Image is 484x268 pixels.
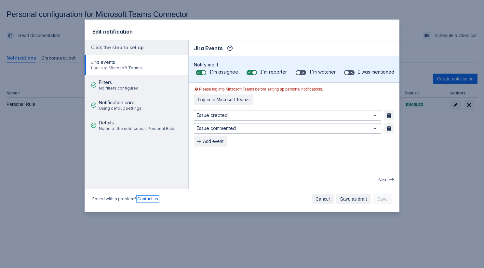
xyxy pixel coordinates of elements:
span: I'm assignee [209,69,238,75]
span: Click the step to set up [91,45,144,50]
span: Notify me if [194,62,218,67]
span: error [194,87,199,92]
span: Name of the notification: Personal Rule [99,126,174,131]
span: Save as draft [340,194,367,204]
span: Filters [99,79,139,86]
button: Cancel [312,194,334,204]
button: Add event [194,136,227,147]
span: open [371,124,379,132]
span: Log in to Microsoft Teams [198,94,249,105]
span: Faced with a problem? [92,196,158,202]
span: good [91,82,96,88]
button: Next [374,175,397,185]
span: good [91,123,96,128]
span: Next [378,175,388,185]
span: good [91,103,96,108]
span: I'm reporter [260,69,287,75]
span: Jira Events [194,44,223,52]
button: Save [373,194,392,204]
span: Edit notification [92,28,133,35]
span: I'm watcher [309,69,336,75]
a: Contact us [137,196,158,201]
span: open [371,111,379,119]
span: I was mentioned [358,69,394,75]
span: No filters configured [99,86,139,91]
span: Cancel [316,194,330,204]
button: Log in to Microsoft Teams [194,94,253,105]
span: Notification card [99,99,141,106]
button: Save as draft [336,194,371,204]
span: Details [99,120,174,126]
span: Log in to Microsoft Teams [91,65,142,71]
span: Save [377,194,388,204]
span: Using default settings [99,106,141,111]
div: Please log into Microsoft Teams before setting up personal notifications. [194,87,394,92]
span: Jira events [91,59,142,65]
span: Add event [203,136,223,147]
